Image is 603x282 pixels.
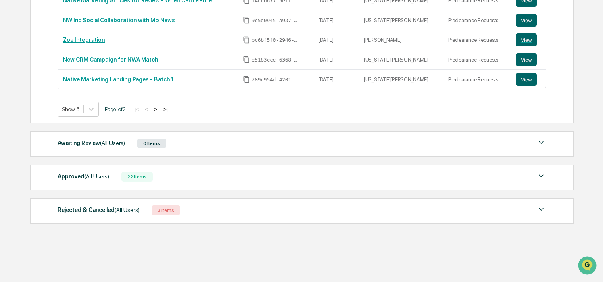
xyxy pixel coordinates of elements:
[5,114,54,128] a: 🔎Data Lookup
[516,14,537,27] button: View
[516,33,537,46] button: View
[80,137,98,143] span: Pylon
[516,14,541,27] a: View
[27,62,132,70] div: Start new chat
[536,171,546,181] img: caret
[516,33,541,46] a: View
[161,106,170,113] button: >|
[314,10,359,30] td: [DATE]
[314,30,359,50] td: [DATE]
[577,255,599,277] iframe: Open customer support
[516,73,537,86] button: View
[132,106,141,113] button: |<
[536,205,546,214] img: caret
[252,17,300,24] span: 9c5d0945-a937-4f01-a0b2-ff5b9a8710da
[516,53,537,66] button: View
[105,106,126,112] span: Page 1 of 2
[5,98,55,113] a: 🖐️Preclearance
[84,173,109,180] span: (All Users)
[359,30,443,50] td: [PERSON_NAME]
[21,37,133,45] input: Clear
[252,57,300,63] span: e5183cce-6368-4dcd-9da3-7da2c9b4c483
[121,172,153,182] div: 22 Items
[516,73,541,86] a: View
[252,77,300,83] span: 789c954d-4201-4a98-a409-5f3c2b22b70d
[63,37,105,43] a: Zoe Integration
[16,102,52,110] span: Preclearance
[443,50,511,70] td: Preclearance Requests
[115,207,140,213] span: (All Users)
[443,70,511,89] td: Preclearance Requests
[16,117,51,125] span: Data Lookup
[252,37,300,44] span: bc6bf5f0-2946-4cd9-9db4-7e10a28e2bd0
[57,136,98,143] a: Powered byPylon
[443,10,511,30] td: Preclearance Requests
[58,138,125,148] div: Awaiting Review
[243,17,250,24] span: Copy Id
[243,56,250,63] span: Copy Id
[314,50,359,70] td: [DATE]
[27,70,102,76] div: We're available if you need us!
[100,140,125,146] span: (All Users)
[55,98,103,113] a: 🗄️Attestations
[8,62,23,76] img: 1746055101610-c473b297-6a78-478c-a979-82029cc54cd1
[152,106,160,113] button: >
[243,76,250,83] span: Copy Id
[63,56,158,63] a: New CRM Campaign for NWA Match
[63,76,173,83] a: Native Marketing Landing Pages - Batch 1
[58,171,109,182] div: Approved
[359,70,443,89] td: [US_STATE][PERSON_NAME]
[536,138,546,147] img: caret
[137,139,166,148] div: 0 Items
[359,10,443,30] td: [US_STATE][PERSON_NAME]
[443,30,511,50] td: Preclearance Requests
[243,36,250,44] span: Copy Id
[516,53,541,66] a: View
[359,50,443,70] td: [US_STATE][PERSON_NAME]
[58,205,140,215] div: Rejected & Cancelled
[314,70,359,89] td: [DATE]
[58,102,65,109] div: 🗄️
[8,118,15,124] div: 🔎
[8,102,15,109] div: 🖐️
[142,106,150,113] button: <
[152,205,180,215] div: 3 Items
[137,64,147,74] button: Start new chat
[8,17,147,30] p: How can we help?
[67,102,100,110] span: Attestations
[63,17,175,23] a: NW Inc Social Collaboration with Mo News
